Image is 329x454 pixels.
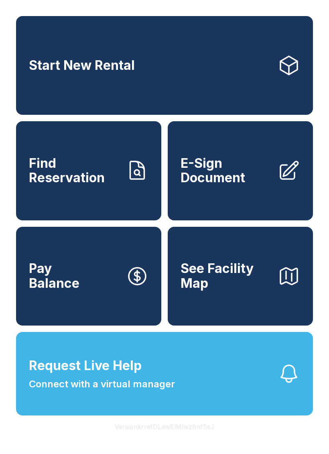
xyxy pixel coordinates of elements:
span: Pay Balance [29,261,79,291]
button: PayBalance [16,227,161,326]
button: Request Live HelpConnect with a virtual manager [16,332,313,415]
button: VersionkrrefDLawElMlwz8nfSsJ [108,415,221,438]
span: Find Reservation [29,156,120,185]
a: Find Reservation [16,121,161,220]
button: See Facility Map [168,227,313,326]
span: Start New Rental [29,58,135,73]
span: See Facility Map [181,261,271,291]
span: Connect with a virtual manager [29,377,175,391]
span: Request Live Help [29,356,142,375]
a: E-Sign Document [168,121,313,220]
a: Start New Rental [16,16,313,115]
span: E-Sign Document [181,156,271,185]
